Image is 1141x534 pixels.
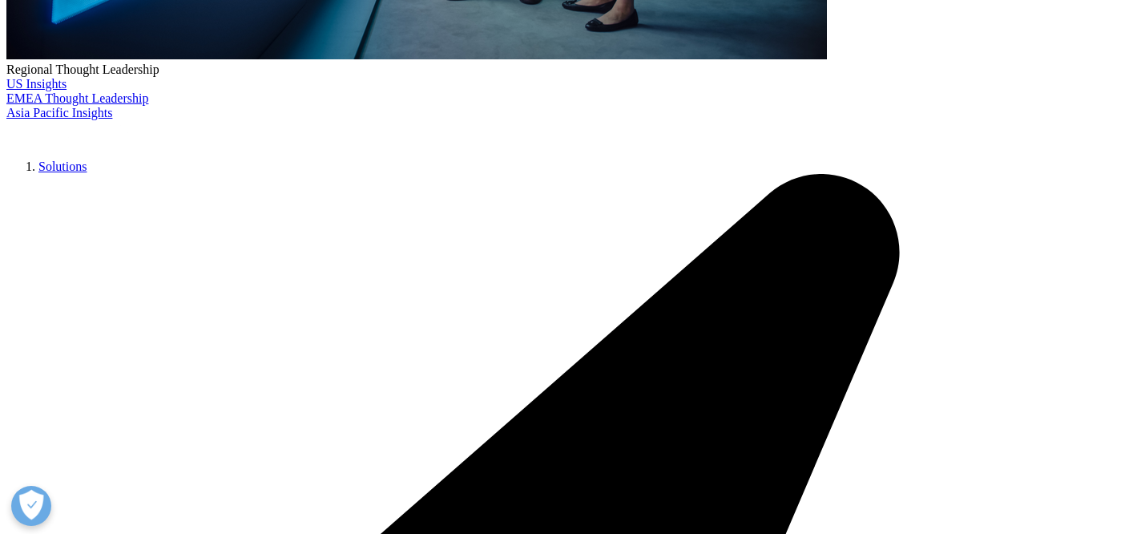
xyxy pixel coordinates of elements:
[6,91,148,105] a: EMEA Thought Leadership
[38,160,87,173] a: Solutions
[6,77,67,91] a: US Insights
[6,106,112,119] a: Asia Pacific Insights
[6,63,1135,77] div: Regional Thought Leadership
[11,486,51,526] button: Abrir preferencias
[6,120,135,144] img: IQVIA Healthcare Information Technology and Pharma Clinical Research Company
